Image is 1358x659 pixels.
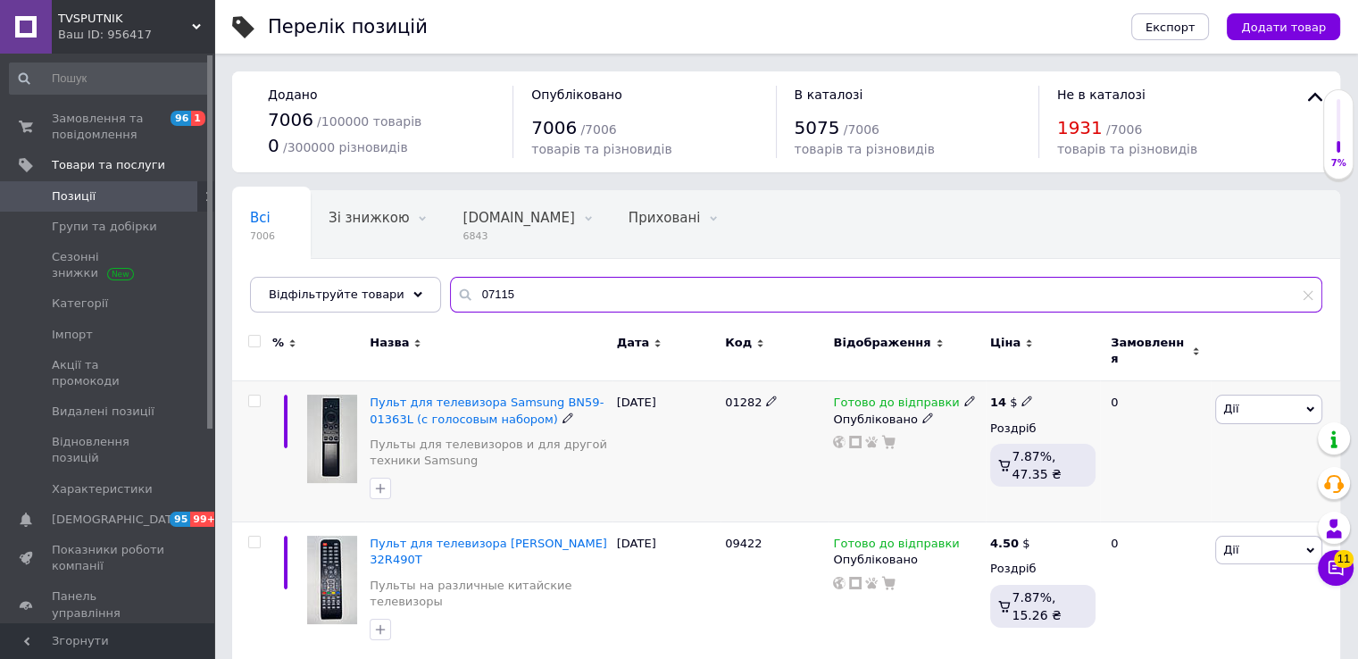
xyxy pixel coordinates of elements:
[52,219,157,235] span: Групи та добірки
[317,114,421,129] span: / 100000 товарів
[990,561,1096,577] div: Роздріб
[1334,550,1354,568] span: 11
[268,109,313,130] span: 7006
[833,552,980,568] div: Опубліковано
[612,381,721,522] div: [DATE]
[1111,335,1187,367] span: Замовлення
[52,327,93,343] span: Імпорт
[58,11,192,27] span: TVSPUTNIK
[329,210,409,226] span: Зі знижкою
[990,421,1096,437] div: Роздріб
[370,578,607,610] a: Пульты на различные китайские телевизоры
[617,335,650,351] span: Дата
[1057,142,1197,156] span: товарів та різновидів
[52,188,96,204] span: Позиції
[370,396,604,425] a: Пульт для телевизора Samsung BN59-01363L (с голосовым набором)
[990,335,1021,351] span: Ціна
[795,142,935,156] span: товарів та різновидів
[268,88,317,102] span: Додано
[250,278,343,294] span: Опубліковані
[990,537,1019,550] b: 4.50
[1012,449,1061,481] span: 7.87%, 47.35 ₴
[1227,13,1340,40] button: Додати товар
[52,512,184,528] span: [DEMOGRAPHIC_DATA]
[1057,88,1146,102] span: Не в каталозі
[1318,550,1354,586] button: Чат з покупцем11
[1106,122,1142,137] span: / 7006
[833,335,930,351] span: Відображення
[531,142,671,156] span: товарів та різновидів
[191,111,205,126] span: 1
[795,117,840,138] span: 5075
[307,536,357,624] img: Пульт для телевизора Harper 32R490T
[462,229,574,243] span: 6843
[1223,543,1238,556] span: Дії
[52,481,153,497] span: Характеристики
[52,404,154,420] span: Видалені позиції
[580,122,616,137] span: / 7006
[990,395,1034,411] div: $
[250,210,271,226] span: Всі
[58,27,214,43] div: Ваш ID: 956417
[52,434,165,466] span: Відновлення позицій
[990,396,1006,409] b: 14
[629,210,701,226] span: Приховані
[52,111,165,143] span: Замовлення та повідомлення
[370,437,607,469] a: Пульты для телевизоров и для другой техники Samsung
[1223,402,1238,415] span: Дії
[844,122,879,137] span: / 7006
[269,288,404,301] span: Відфільтруйте товари
[1146,21,1196,34] span: Експорт
[1131,13,1210,40] button: Експорт
[725,537,762,550] span: 09422
[307,395,357,483] img: Пульт для телевизора Samsung BN59-01363L (с голосовым набором)
[171,111,191,126] span: 96
[190,512,220,527] span: 99+
[170,512,190,527] span: 95
[52,157,165,173] span: Товари та послуги
[725,335,752,351] span: Код
[833,412,980,428] div: Опубліковано
[268,135,279,156] span: 0
[52,357,165,389] span: Акції та промокоди
[370,537,607,566] a: Пульт для телевизора [PERSON_NAME] 32R490T
[531,117,577,138] span: 7006
[1057,117,1103,138] span: 1931
[272,335,284,351] span: %
[52,542,165,574] span: Показники роботи компанії
[250,229,275,243] span: 7006
[283,140,408,154] span: / 300000 різновидів
[795,88,863,102] span: В каталозі
[833,537,959,555] span: Готово до відправки
[450,277,1322,313] input: Пошук по назві позиції, артикулу і пошуковим запитам
[52,296,108,312] span: Категорії
[990,536,1030,552] div: $
[1241,21,1326,34] span: Додати товар
[833,396,959,414] span: Готово до відправки
[1100,381,1211,522] div: 0
[1012,590,1061,622] span: 7.87%, 15.26 ₴
[370,335,409,351] span: Назва
[725,396,762,409] span: 01282
[531,88,622,102] span: Опубліковано
[9,63,211,95] input: Пошук
[1324,157,1353,170] div: 7%
[52,249,165,281] span: Сезонні знижки
[462,210,574,226] span: [DOMAIN_NAME]
[52,588,165,621] span: Панель управління
[268,18,428,37] div: Перелік позицій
